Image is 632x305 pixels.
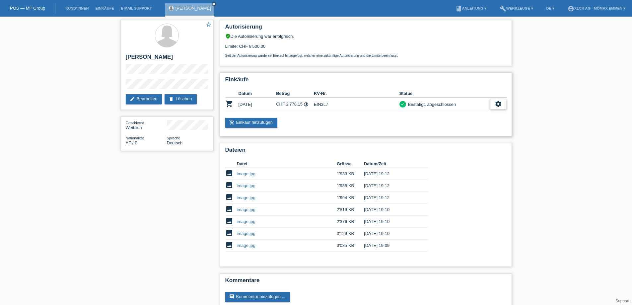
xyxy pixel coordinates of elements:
td: 2'376 KB [337,216,364,228]
td: [DATE] 19:10 [364,228,418,240]
p: Seit der Autorisierung wurde ein Einkauf hinzugefügt, welcher eine zukünftige Autorisierung und d... [225,54,507,57]
div: Limite: CHF 8'500.00 [225,39,507,57]
a: account_circleXLCH AG - Mömax Emmen ▾ [564,6,629,10]
i: star_border [206,22,212,28]
span: Sprache [167,136,180,140]
a: [PERSON_NAME] [176,6,211,11]
i: image [225,217,233,225]
h2: Einkäufe [225,76,507,86]
i: image [225,241,233,249]
a: editBearbeiten [126,94,162,104]
td: [DATE] [239,98,276,111]
th: KV-Nr. [314,90,399,98]
h2: [PERSON_NAME] [126,54,208,64]
a: add_shopping_cartEinkauf hinzufügen [225,118,278,128]
a: Einkäufe [92,6,117,10]
a: deleteLöschen [165,94,196,104]
h2: Autorisierung [225,24,507,34]
a: image.jpg [237,195,255,200]
a: buildWerkzeuge ▾ [496,6,536,10]
th: Datum/Zeit [364,160,418,168]
td: [DATE] 19:10 [364,216,418,228]
div: Weiblich [126,120,167,130]
a: image.jpg [237,207,255,212]
div: Bestätigt, abgeschlossen [406,101,456,108]
i: image [225,169,233,177]
th: Datum [239,90,276,98]
a: E-Mail Support [117,6,155,10]
span: Geschlecht [126,121,144,125]
a: commentKommentar hinzufügen ... [225,292,290,302]
i: 6 Raten [304,102,309,107]
a: image.jpg [237,171,255,176]
th: Betrag [276,90,314,98]
td: 1'935 KB [337,180,364,192]
th: Grösse [337,160,364,168]
td: [DATE] 19:12 [364,180,418,192]
i: book [456,5,462,12]
td: CHF 2'778.15 [276,98,314,111]
i: image [225,205,233,213]
a: image.jpg [237,231,255,236]
i: check [400,102,405,106]
i: delete [169,96,174,102]
i: image [225,193,233,201]
a: bookAnleitung ▾ [452,6,490,10]
th: Datei [237,160,337,168]
i: account_circle [568,5,574,12]
span: Deutsch [167,140,183,145]
td: 1'994 KB [337,192,364,204]
i: add_shopping_cart [229,120,235,125]
a: image.jpg [237,183,255,188]
i: comment [229,294,235,299]
a: image.jpg [237,219,255,224]
td: 2'819 KB [337,204,364,216]
i: image [225,229,233,237]
td: 3'035 KB [337,240,364,252]
i: verified_user [225,34,231,39]
td: [DATE] 19:10 [364,204,418,216]
a: POS — MF Group [10,6,45,11]
i: settings [495,100,502,108]
a: DE ▾ [543,6,558,10]
a: Support [615,299,629,303]
td: [DATE] 19:12 [364,192,418,204]
i: image [225,181,233,189]
a: close [212,2,216,6]
span: Afghanistan / B / 29.10.2015 [126,140,138,145]
i: POSP00026351 [225,100,233,108]
a: Kund*innen [62,6,92,10]
a: image.jpg [237,243,255,248]
td: [DATE] 19:12 [364,168,418,180]
i: build [500,5,506,12]
i: edit [130,96,135,102]
td: [DATE] 19:09 [364,240,418,252]
h2: Kommentare [225,277,507,287]
td: 1'933 KB [337,168,364,180]
th: Status [399,90,490,98]
div: Die Autorisierung war erfolgreich. [225,34,507,39]
i: close [212,2,216,6]
td: EIN3L7 [314,98,399,111]
h2: Dateien [225,147,507,157]
td: 3'129 KB [337,228,364,240]
span: Nationalität [126,136,144,140]
a: star_border [206,22,212,29]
